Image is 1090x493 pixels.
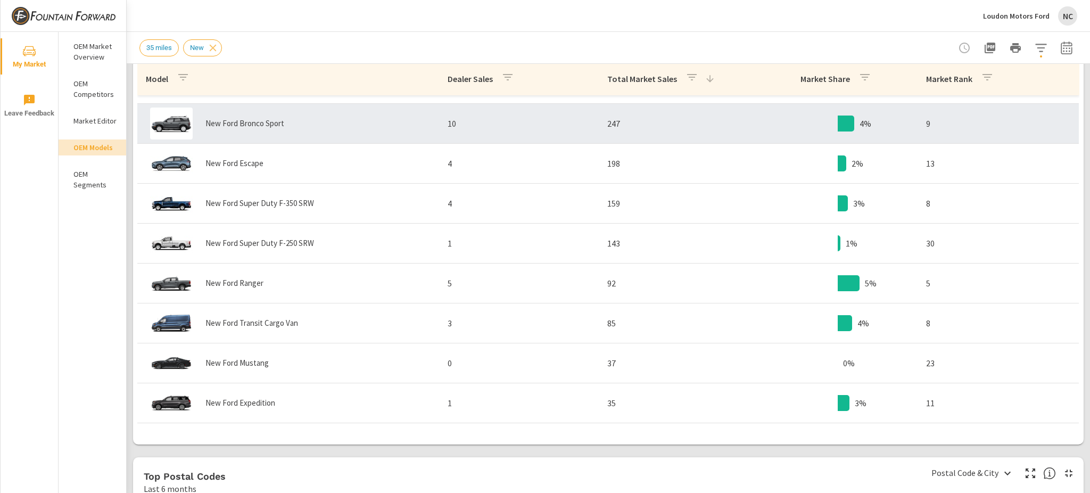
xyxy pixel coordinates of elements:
[1,32,58,130] div: nav menu
[448,317,590,330] p: 3
[855,397,866,409] p: 3%
[857,317,869,330] p: 4%
[865,277,877,290] p: 5%
[73,142,118,153] p: OEM Models
[150,108,193,139] img: glamour
[4,94,55,120] span: Leave Feedback
[448,117,590,130] p: 10
[59,166,126,193] div: OEM Segments
[800,73,850,84] p: Market Share
[607,317,750,330] p: 85
[926,317,1070,330] p: 8
[150,347,193,379] img: glamour
[607,197,750,210] p: 159
[73,169,118,190] p: OEM Segments
[73,41,118,62] p: OEM Market Overview
[150,227,193,259] img: glamour
[448,397,590,409] p: 1
[59,76,126,102] div: OEM Competitors
[183,39,222,56] div: New
[1060,465,1077,482] button: Minimize Widget
[1058,6,1077,26] div: NC
[983,11,1050,21] p: Loudon Motors Ford
[1022,465,1039,482] button: Make Fullscreen
[150,307,193,339] img: glamour
[926,157,1070,170] p: 13
[1005,37,1026,59] button: Print Report
[150,147,193,179] img: glamour
[4,45,55,71] span: My Market
[150,267,193,299] img: glamour
[205,199,314,208] p: New Ford Super Duty F-350 SRW
[607,357,750,369] p: 37
[448,73,493,84] p: Dealer Sales
[926,237,1070,250] p: 30
[926,277,1070,290] p: 5
[59,113,126,129] div: Market Editor
[205,398,275,408] p: New Ford Expedition
[205,318,298,328] p: New Ford Transit Cargo Van
[205,239,314,248] p: New Ford Super Duty F-250 SRW
[73,116,118,126] p: Market Editor
[607,277,750,290] p: 92
[146,73,168,84] p: Model
[846,237,857,250] p: 1%
[205,159,263,168] p: New Ford Escape
[448,277,590,290] p: 5
[979,37,1001,59] button: "Export Report to PDF"
[843,357,855,369] p: 0%
[140,44,178,52] span: 35 miles
[1056,37,1077,59] button: Select Date Range
[926,117,1070,130] p: 9
[448,237,590,250] p: 1
[144,471,226,482] h5: Top Postal Codes
[205,358,269,368] p: New Ford Mustang
[184,44,210,52] span: New
[607,397,750,409] p: 35
[448,357,590,369] p: 0
[150,387,193,419] img: glamour
[607,73,677,84] p: Total Market Sales
[73,78,118,100] p: OEM Competitors
[1030,37,1052,59] button: Apply Filters
[860,117,871,130] p: 4%
[853,197,865,210] p: 3%
[607,117,750,130] p: 247
[926,73,972,84] p: Market Rank
[1043,467,1056,480] span: Top Postal Codes shows you how you rank, in terms of sales, to other dealerships in your market. ...
[925,464,1018,482] div: Postal Code & City
[607,237,750,250] p: 143
[926,197,1070,210] p: 8
[926,357,1070,369] p: 23
[607,157,750,170] p: 198
[150,187,193,219] img: glamour
[205,278,263,288] p: New Ford Ranger
[205,119,284,128] p: New Ford Bronco Sport
[448,157,590,170] p: 4
[59,139,126,155] div: OEM Models
[926,397,1070,409] p: 11
[59,38,126,65] div: OEM Market Overview
[852,157,863,170] p: 2%
[448,197,590,210] p: 4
